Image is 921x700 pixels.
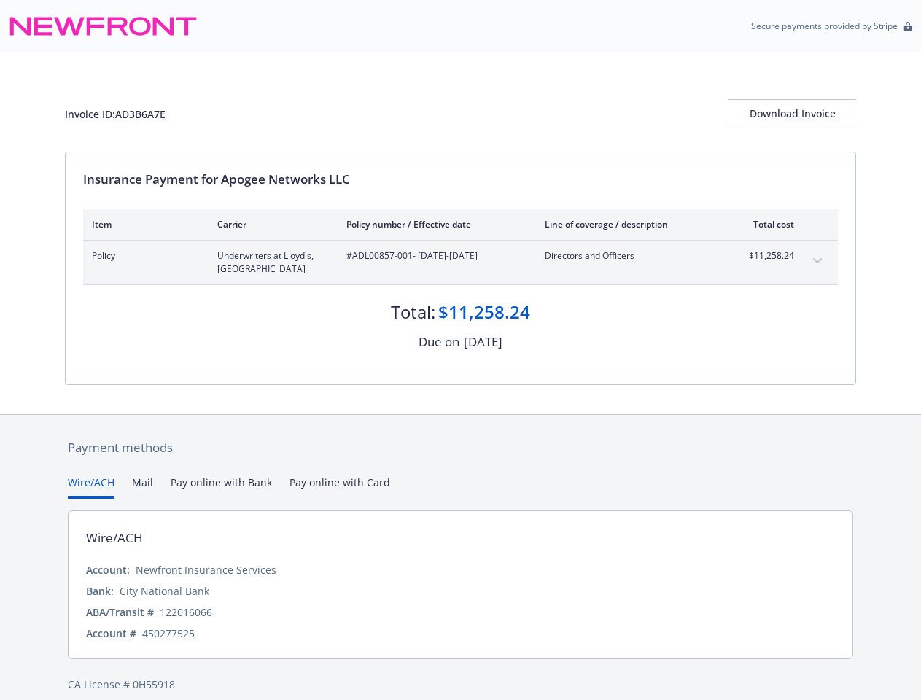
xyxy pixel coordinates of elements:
button: expand content [806,249,829,273]
div: Policy number / Effective date [346,218,521,230]
button: Download Invoice [728,99,856,128]
button: Pay online with Card [289,475,390,499]
div: City National Bank [120,583,209,599]
span: Policy [92,249,194,262]
button: Pay online with Bank [171,475,272,499]
div: [DATE] [464,332,502,351]
span: $11,258.24 [739,249,794,262]
div: $11,258.24 [438,300,530,324]
div: Carrier [217,218,323,230]
div: Item [92,218,194,230]
span: Directors and Officers [545,249,716,262]
div: PolicyUnderwriters at Lloyd's, [GEOGRAPHIC_DATA]#ADL00857-001- [DATE]-[DATE]Directors and Officer... [83,241,838,284]
div: Insurance Payment for Apogee Networks LLC [83,170,838,189]
div: Payment methods [68,438,853,457]
button: Wire/ACH [68,475,114,499]
div: Account: [86,562,130,577]
div: 450277525 [142,626,195,641]
div: Total cost [739,218,794,230]
div: Wire/ACH [86,529,143,548]
div: Due on [419,332,459,351]
div: 122016066 [160,604,212,620]
div: Newfront Insurance Services [136,562,276,577]
div: CA License # 0H55918 [68,677,853,692]
p: Secure payments provided by Stripe [751,20,898,32]
div: ABA/Transit # [86,604,154,620]
span: Underwriters at Lloyd's, [GEOGRAPHIC_DATA] [217,249,323,276]
div: Download Invoice [728,100,856,128]
button: Mail [132,475,153,499]
span: #ADL00857-001 - [DATE]-[DATE] [346,249,521,262]
div: Total: [391,300,435,324]
div: Invoice ID: AD3B6A7E [65,106,166,122]
div: Line of coverage / description [545,218,716,230]
div: Bank: [86,583,114,599]
div: Account # [86,626,136,641]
